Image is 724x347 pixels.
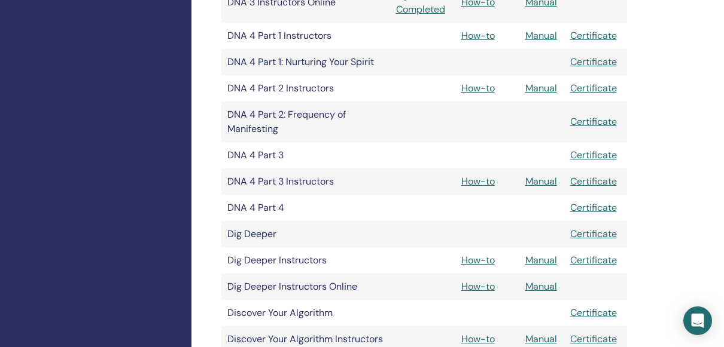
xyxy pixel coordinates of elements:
td: Dig Deeper [221,221,390,247]
a: Certificate [570,306,617,319]
a: Certificate [570,82,617,94]
div: Open Intercom Messenger [683,306,712,335]
a: Manual [525,82,557,94]
td: DNA 4 Part 3 Instructors [221,168,390,195]
a: Manual [525,280,557,293]
td: DNA 4 Part 3 [221,142,390,168]
td: Discover Your Algorithm [221,300,390,326]
a: How-to [461,82,495,94]
a: How-to [461,175,495,188]
a: Certificate [570,201,617,214]
a: Certificate [570,254,617,266]
a: Certificate [570,333,617,345]
a: Certificate [570,149,617,161]
a: How-to [461,280,495,293]
a: Certificate [570,175,617,188]
td: DNA 4 Part 2: Frequency of Manifesting [221,102,390,142]
td: DNA 4 Part 4 [221,195,390,221]
a: How-to [461,29,495,42]
td: DNA 4 Part 1: Nurturing Your Spirit [221,49,390,75]
a: Manual [525,333,557,345]
a: Manual [525,254,557,266]
td: Dig Deeper Instructors [221,247,390,274]
a: Certificate [570,228,617,240]
a: Certificate [570,29,617,42]
td: DNA 4 Part 1 Instructors [221,23,390,49]
a: Manual [525,29,557,42]
a: Manual [525,175,557,188]
a: How-to [461,333,495,345]
a: How-to [461,254,495,266]
a: Certificate [570,115,617,128]
td: DNA 4 Part 2 Instructors [221,75,390,102]
a: Certificate [570,56,617,68]
td: Dig Deeper Instructors Online [221,274,390,300]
